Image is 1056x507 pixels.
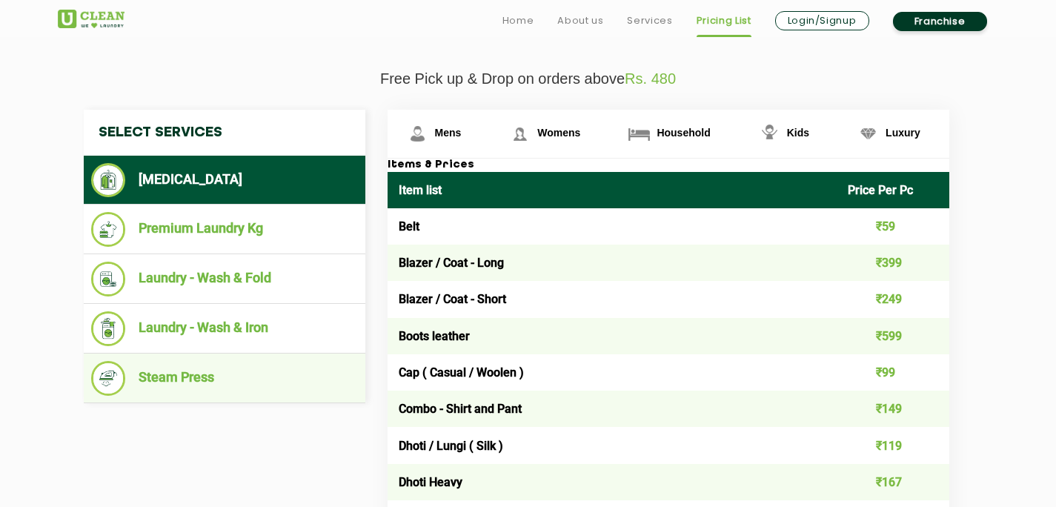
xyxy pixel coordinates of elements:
[84,110,365,156] h4: Select Services
[657,127,710,139] span: Household
[91,262,126,296] img: Laundry - Wash & Fold
[502,12,534,30] a: Home
[775,11,869,30] a: Login/Signup
[855,121,881,147] img: Luxury
[625,70,676,87] span: Rs. 480
[91,163,358,197] li: [MEDICAL_DATA]
[388,245,837,281] td: Blazer / Coat - Long
[837,208,949,245] td: ₹59
[837,391,949,427] td: ₹149
[388,208,837,245] td: Belt
[507,121,533,147] img: Womens
[388,427,837,463] td: Dhoti / Lungi ( Silk )
[388,318,837,354] td: Boots leather
[388,159,949,172] h3: Items & Prices
[388,354,837,391] td: Cap ( Casual / Woolen )
[837,427,949,463] td: ₹119
[627,12,672,30] a: Services
[893,12,987,31] a: Franchise
[886,127,920,139] span: Luxury
[837,464,949,500] td: ₹167
[91,212,126,247] img: Premium Laundry Kg
[787,127,809,139] span: Kids
[837,281,949,317] td: ₹249
[837,245,949,281] td: ₹399
[58,70,999,87] p: Free Pick up & Drop on orders above
[388,172,837,208] th: Item list
[435,127,462,139] span: Mens
[388,281,837,317] td: Blazer / Coat - Short
[91,361,358,396] li: Steam Press
[91,311,126,346] img: Laundry - Wash & Iron
[91,163,126,197] img: Dry Cleaning
[837,318,949,354] td: ₹599
[537,127,580,139] span: Womens
[91,361,126,396] img: Steam Press
[626,121,652,147] img: Household
[757,121,783,147] img: Kids
[697,12,751,30] a: Pricing List
[388,464,837,500] td: Dhoti Heavy
[91,212,358,247] li: Premium Laundry Kg
[557,12,603,30] a: About us
[837,354,949,391] td: ₹99
[388,391,837,427] td: Combo - Shirt and Pant
[91,311,358,346] li: Laundry - Wash & Iron
[837,172,949,208] th: Price Per Pc
[58,10,124,28] img: UClean Laundry and Dry Cleaning
[405,121,431,147] img: Mens
[91,262,358,296] li: Laundry - Wash & Fold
